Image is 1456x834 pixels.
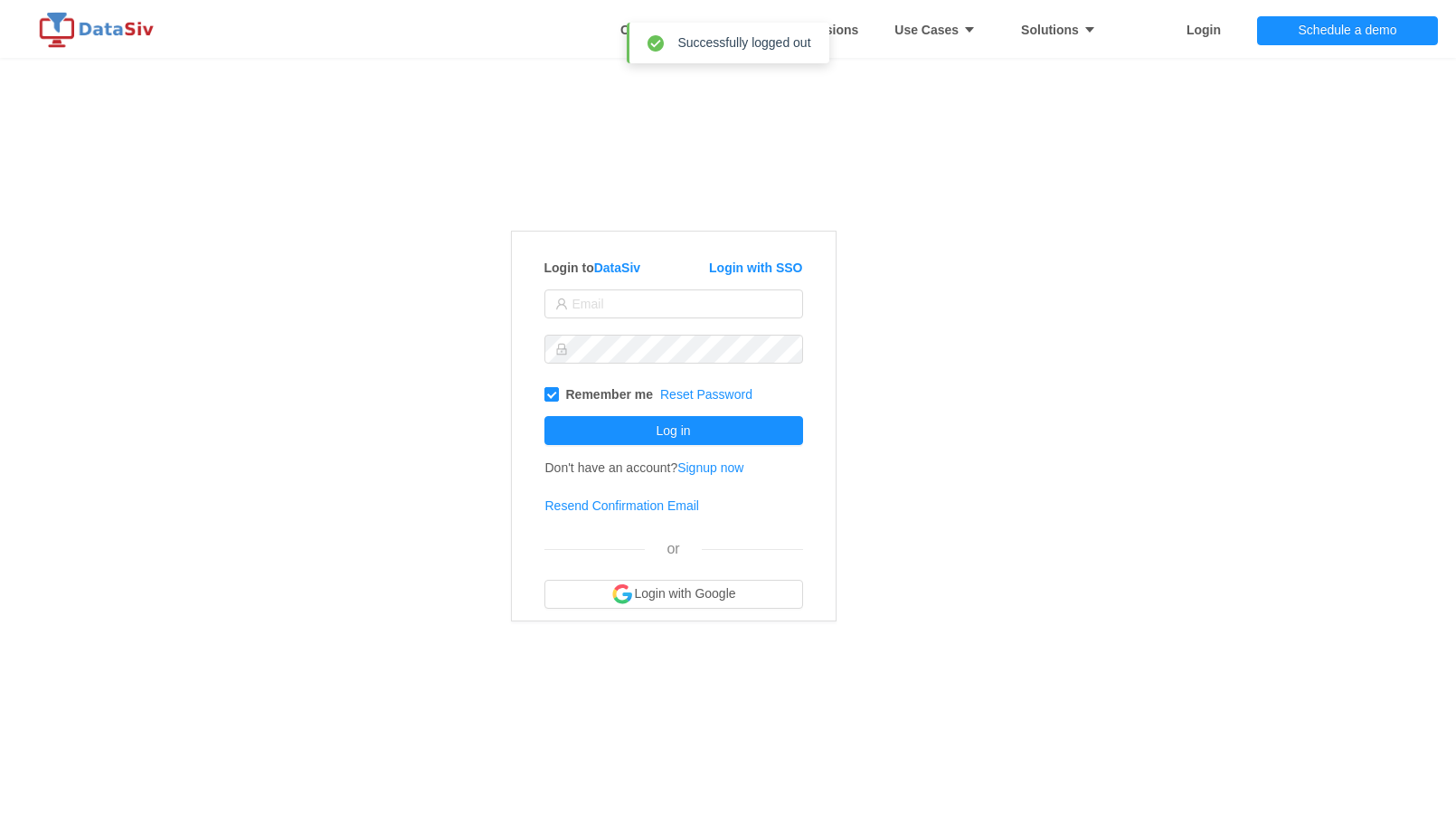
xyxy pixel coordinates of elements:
[775,3,858,57] a: Commissions
[544,449,745,487] td: Don't have an account?
[544,261,641,275] strong: Login to
[667,541,679,556] span: or
[1187,3,1221,57] a: Login
[36,12,163,48] img: logo
[544,289,803,318] input: Email
[594,261,640,275] a: DataSiv
[1079,24,1096,36] i: icon: caret-down
[709,261,802,275] a: Login with SSO
[555,343,568,355] i: icon: lock
[566,387,654,402] strong: Remember me
[894,23,985,37] strong: Use Cases
[620,3,740,57] a: Whitespace
[545,498,699,513] a: Resend Confirmation Email
[1257,16,1438,45] button: Schedule a demo
[677,460,743,475] a: Signup now
[660,387,752,402] a: Reset Password
[959,24,976,36] i: icon: caret-down
[555,298,568,310] i: icon: user
[544,580,803,609] button: Login with Google
[544,416,803,445] button: Log in
[1021,23,1105,37] strong: Solutions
